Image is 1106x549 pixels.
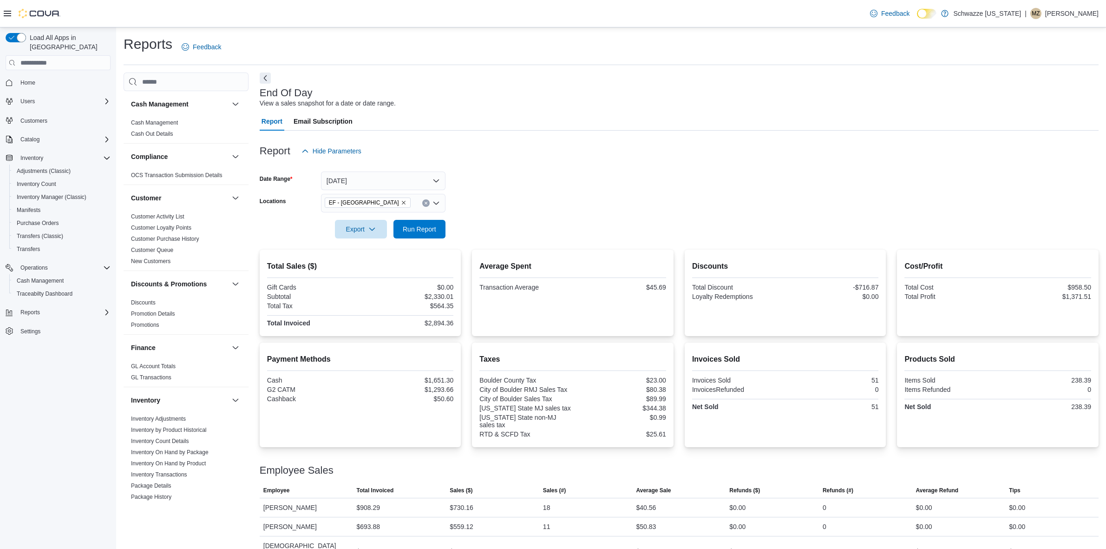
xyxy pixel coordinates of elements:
span: Manifests [13,205,111,216]
button: Discounts & Promotions [230,278,241,290]
button: Finance [230,342,241,353]
div: RTD & SCFD Tax [479,430,571,438]
div: [PERSON_NAME] [260,498,353,517]
span: New Customers [131,258,170,265]
div: Cash Management [124,117,249,143]
span: Customers [17,114,111,126]
div: Items Refunded [904,386,996,393]
strong: Net Sold [904,403,931,410]
div: 238.39 [1000,403,1091,410]
div: 0 [787,386,879,393]
img: Cova [19,9,60,18]
a: Settings [17,326,44,337]
div: $564.35 [362,302,454,310]
span: Export [340,220,381,238]
a: Customer Purchase History [131,236,199,242]
div: 51 [787,403,879,410]
span: Feedback [193,42,221,52]
div: $0.00 [1009,521,1025,532]
div: [PERSON_NAME] [260,517,353,536]
div: G2 CATM [267,386,359,393]
button: Settings [2,324,114,338]
button: Compliance [230,151,241,162]
button: Inventory Manager (Classic) [9,191,114,204]
div: Items Sold [904,377,996,384]
div: Gift Cards [267,284,359,291]
span: Transfers (Classic) [17,232,63,240]
span: Inventory Count Details [131,437,189,445]
a: Promotion Details [131,311,175,317]
div: $730.16 [450,502,473,513]
h2: Invoices Sold [692,354,879,365]
a: Inventory Count Details [131,438,189,444]
a: Home [17,77,39,88]
span: Reports [20,309,40,316]
span: Employee [263,487,290,494]
h2: Cost/Profit [904,261,1091,272]
div: $0.00 [916,502,932,513]
h2: Payment Methods [267,354,454,365]
div: $50.83 [636,521,656,532]
button: Cash Management [9,274,114,287]
nav: Complex example [6,72,111,362]
div: Discounts & Promotions [124,297,249,334]
span: Settings [17,325,111,337]
div: Total Profit [904,293,996,300]
span: Catalog [20,136,39,143]
button: Discounts & Promotions [131,279,228,289]
div: $89.99 [575,395,666,403]
button: Reports [17,307,44,318]
a: Inventory Adjustments [131,416,186,422]
div: Transaction Average [479,284,571,291]
button: Inventory [17,152,47,164]
div: Cash [267,377,359,384]
a: Inventory On Hand by Product [131,460,206,467]
span: Settings [20,328,40,335]
span: Inventory Count [17,180,56,188]
div: $0.99 [575,414,666,421]
button: Manifests [9,204,114,217]
h3: Finance [131,343,156,352]
a: Purchase Orders [13,218,63,229]
div: $80.38 [575,386,666,393]
div: $1,371.51 [1000,293,1091,300]
a: GL Account Totals [131,363,176,370]
a: Cash Management [13,275,67,286]
span: OCS Transaction Submission Details [131,172,223,179]
span: Cash Out Details [131,130,173,138]
span: Reports [17,307,111,318]
label: Date Range [260,175,293,183]
a: Inventory Manager (Classic) [13,192,90,203]
div: 238.39 [1000,377,1091,384]
h3: Employee Sales [260,465,334,476]
span: Transfers [17,245,40,253]
span: MZ [1032,8,1040,19]
a: Customer Activity List [131,213,184,220]
div: 51 [787,377,879,384]
div: Customer [124,211,249,271]
a: Customer Loyalty Points [131,225,191,231]
button: Cash Management [131,99,228,109]
span: Inventory by Product Historical [131,426,207,434]
span: Package Details [131,482,171,489]
div: $2,894.36 [362,319,454,327]
span: Load All Apps in [GEOGRAPHIC_DATA] [26,33,111,52]
button: Cash Management [230,99,241,110]
a: Inventory Count [13,179,60,190]
button: Open list of options [432,199,440,207]
button: Catalog [2,133,114,146]
button: Users [2,95,114,108]
span: Inventory On Hand by Product [131,460,206,467]
span: Average Sale [636,487,671,494]
a: Discounts [131,299,156,306]
span: Adjustments (Classic) [17,167,71,175]
div: $908.29 [356,502,380,513]
div: City of Boulder RMJ Sales Tax [479,386,571,393]
a: Manifests [13,205,44,216]
button: Operations [2,261,114,274]
a: GL Transactions [131,374,171,381]
div: 0 [823,521,826,532]
a: Customer Queue [131,247,173,253]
